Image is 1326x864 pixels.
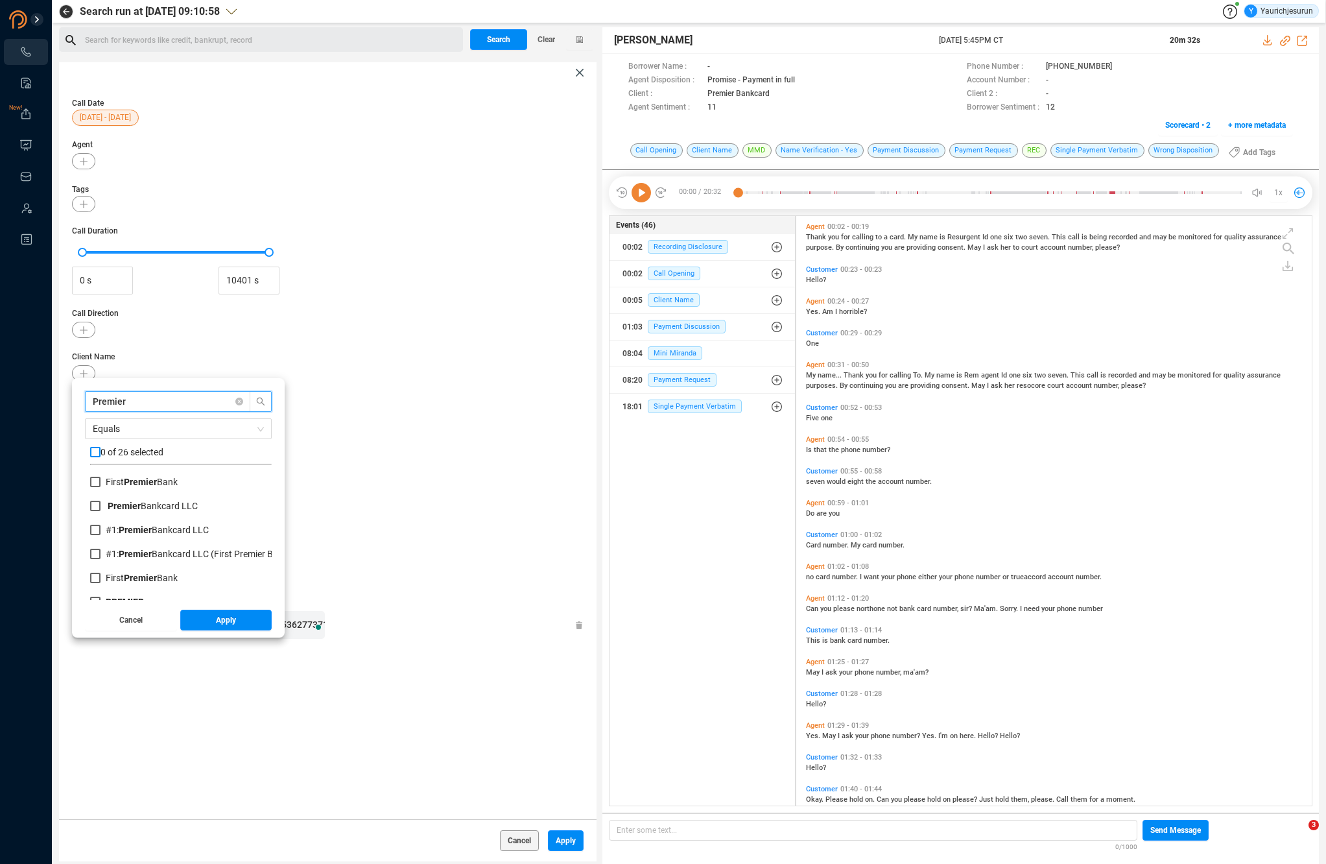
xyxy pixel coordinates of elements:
[1249,5,1253,18] span: Y
[648,346,702,360] span: Mini Miranda
[622,370,643,390] div: 08:20
[556,830,576,851] span: Apply
[806,732,822,740] span: Yes.
[648,400,742,413] span: Single Payment Verbatim
[235,398,243,405] span: close-circle
[913,371,925,379] span: To.
[19,108,32,121] a: New!
[806,371,818,379] span: My
[119,525,152,535] b: Premier
[822,732,838,740] span: May
[610,367,795,393] button: 08:20Payment Request
[933,605,960,613] span: number,
[806,446,814,454] span: Is
[1046,101,1055,115] span: 12
[806,541,823,549] span: Card
[119,610,143,630] span: Cancel
[1034,371,1048,379] span: two
[864,573,881,581] span: want
[80,4,220,19] span: Search run at [DATE] 09:10:58
[967,243,983,252] span: May
[630,143,683,158] span: Call Opening
[742,143,772,158] span: MMD
[839,668,855,677] span: your
[1158,115,1218,136] button: Scorecard • 2
[806,700,826,708] span: Hello?
[124,573,157,583] b: Premier
[871,732,892,740] span: phone
[908,233,919,241] span: My
[101,447,163,457] span: 0 of 26 selected
[1139,233,1153,241] span: and
[1142,820,1209,841] button: Send Message
[4,132,48,158] li: Visuals
[1076,573,1102,581] span: number.
[1023,371,1034,379] span: six
[849,795,865,804] span: hold
[806,763,826,772] span: Hello?
[1165,115,1211,136] span: Scorecard • 2
[1011,795,1031,804] span: them,
[1270,184,1288,202] button: 1x
[1000,243,1013,252] span: her
[4,163,48,189] li: Inbox
[250,397,271,406] span: search
[956,371,964,379] span: is
[72,438,584,450] span: Agent disposition
[1178,233,1213,241] span: monitored
[1087,371,1100,379] span: call
[1095,243,1120,252] span: please?
[1041,605,1057,613] span: your
[1004,233,1015,241] span: six
[1017,381,1047,390] span: resocore
[967,101,1039,115] span: Borrower Sentiment :
[1228,115,1286,136] span: + more metadata
[950,732,960,740] span: on
[806,307,822,316] span: Yes.
[1089,233,1109,241] span: being
[806,381,840,390] span: purposes.
[9,95,22,121] span: New!
[906,243,938,252] span: providing
[648,320,726,333] span: Payment Discussion
[884,233,890,241] span: a
[897,573,918,581] span: phone
[72,394,584,406] span: Client 2
[868,143,945,158] span: Payment Discussion
[628,60,701,74] span: Borrower Name :
[72,99,104,108] span: Call Date
[938,243,967,252] span: consent.
[93,394,230,409] input: Search Client Name
[918,573,939,581] span: either
[825,668,839,677] span: ask
[1004,381,1017,390] span: her
[106,549,291,559] span: #1: Bankcard LLC (First Premier Bank)
[885,381,898,390] span: you
[903,668,929,677] span: ma'am?
[72,185,89,194] span: Tags
[1046,74,1048,88] span: -
[72,139,584,150] span: Agent
[470,29,527,50] button: Search
[960,732,978,740] span: here.
[610,287,795,313] button: 00:05Client Name
[1000,605,1020,613] span: Sorry.
[983,243,987,252] span: I
[925,371,936,379] span: My
[830,636,847,645] span: bank
[648,240,728,254] span: Recording Disclosure
[1020,605,1024,613] span: I
[1068,243,1095,252] span: number,
[508,830,531,851] span: Cancel
[1000,732,1020,740] span: Hello?
[487,29,510,50] span: Search
[4,39,48,65] li: Interactions
[855,668,876,677] span: phone
[622,317,643,337] div: 01:03
[881,243,894,252] span: you
[981,371,1001,379] span: agent
[1106,795,1135,804] span: moment.
[1011,573,1048,581] span: trueaccord
[939,573,954,581] span: your
[827,477,847,486] span: would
